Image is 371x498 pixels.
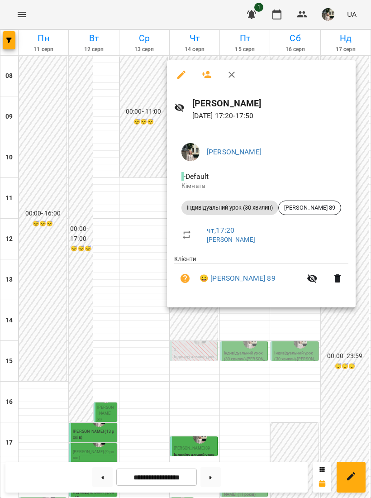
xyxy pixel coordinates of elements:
[207,226,234,235] a: чт , 17:20
[181,182,341,191] p: Кімната
[192,96,348,110] h6: [PERSON_NAME]
[181,143,200,161] img: cf4d6eb83d031974aacf3fedae7611bc.jpeg
[278,201,341,215] div: [PERSON_NAME] 89
[174,268,196,289] button: Візит ще не сплачено. Додати оплату?
[279,204,341,212] span: [PERSON_NAME] 89
[192,110,348,121] p: [DATE] 17:20 - 17:50
[181,204,278,212] span: Індивідуальний урок (30 хвилин)
[207,148,262,156] a: [PERSON_NAME]
[181,172,210,181] span: - Default
[207,236,255,243] a: [PERSON_NAME]
[200,273,276,284] a: 😀 [PERSON_NAME] 89
[174,254,348,297] ul: Клієнти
